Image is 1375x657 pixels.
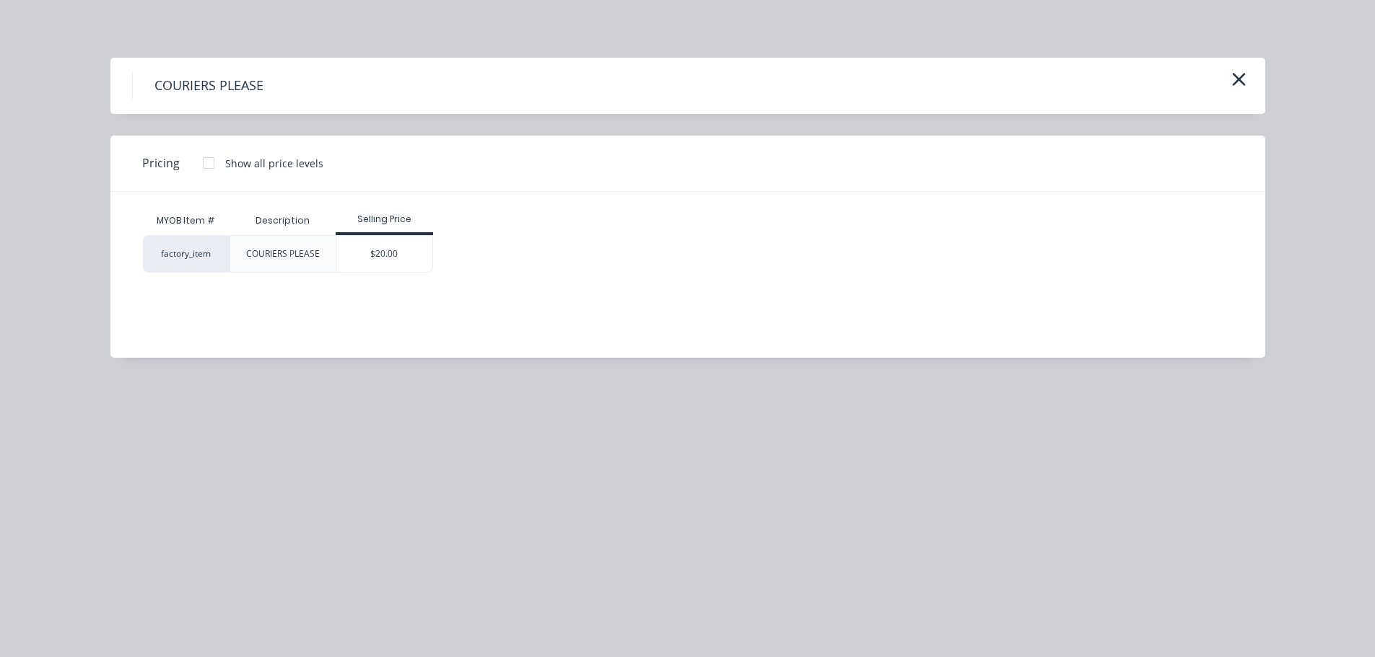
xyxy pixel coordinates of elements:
div: $20.00 [336,236,432,272]
div: MYOB Item # [143,206,230,235]
div: Show all price levels [225,156,323,171]
h4: COURIERS PLEASE [132,72,285,100]
div: COURIERS PLEASE [246,247,320,260]
div: Selling Price [336,213,433,226]
div: factory_item [143,235,230,273]
div: Description [244,203,321,239]
span: Pricing [142,154,180,172]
